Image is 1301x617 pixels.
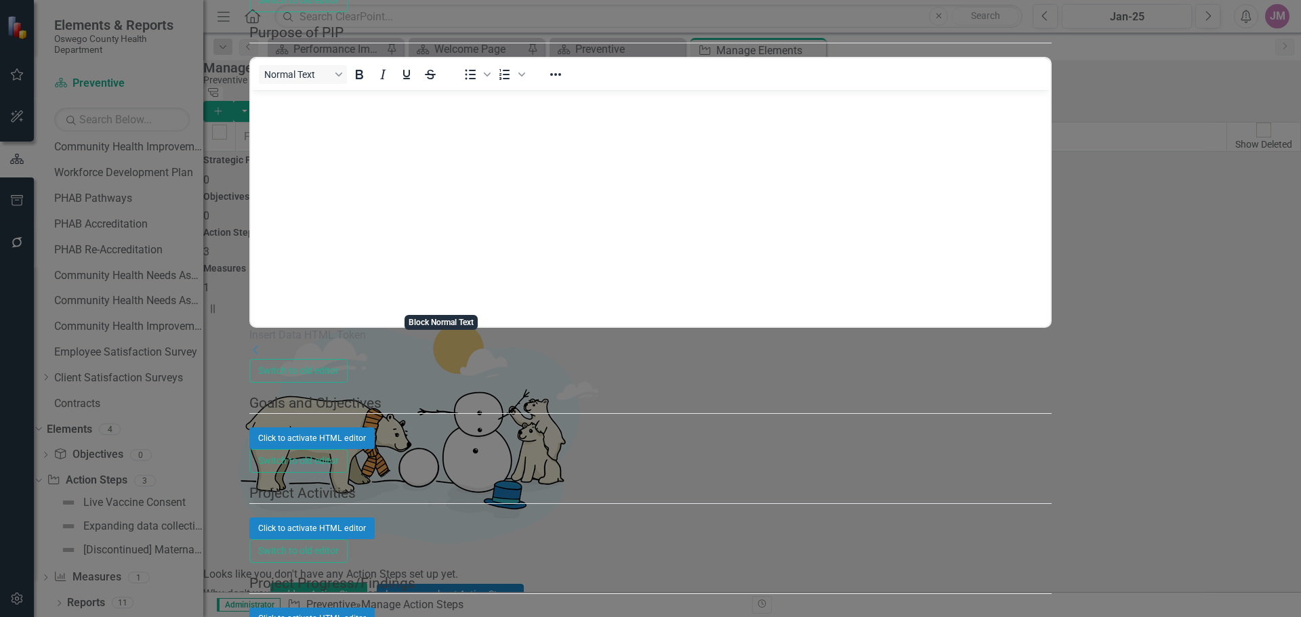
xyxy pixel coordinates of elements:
[544,65,567,84] button: Reveal or hide additional toolbar items
[249,573,1052,594] legend: Project Progress/Findings
[251,90,1051,326] iframe: Rich Text Area
[371,65,394,84] button: Italic
[249,483,1052,504] legend: Project Activities
[419,65,442,84] button: Strikethrough
[249,427,375,449] button: Click to activate HTML editor
[30,36,797,85] li: All LHCSA clients must be provided with the Client Bill of Rights in compliance with federal, sta...
[30,3,797,36] li: During the Licensed Health Care Services Agency (LHCSA) survey performed [DATE] – [DATE], the Pat...
[30,3,797,68] li: All policies were reviewed and updated by the Deputy Director of Health for Accreditation purpose...
[249,539,348,563] button: Switch to old editor
[395,65,418,84] button: Underline
[249,517,375,539] button: Click to activate HTML editor
[348,65,371,84] button: Bold
[493,65,527,84] div: Numbered list
[249,328,1052,343] div: Insert Data HTML Token
[459,65,493,84] div: Bullet list
[249,449,348,473] button: Switch to old editor
[259,65,347,84] button: Block Normal Text
[249,359,348,383] button: Switch to old editor
[249,22,1052,43] legend: Purpose of PIP
[249,393,1052,414] legend: Goals and Objectives
[264,69,331,80] span: Normal Text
